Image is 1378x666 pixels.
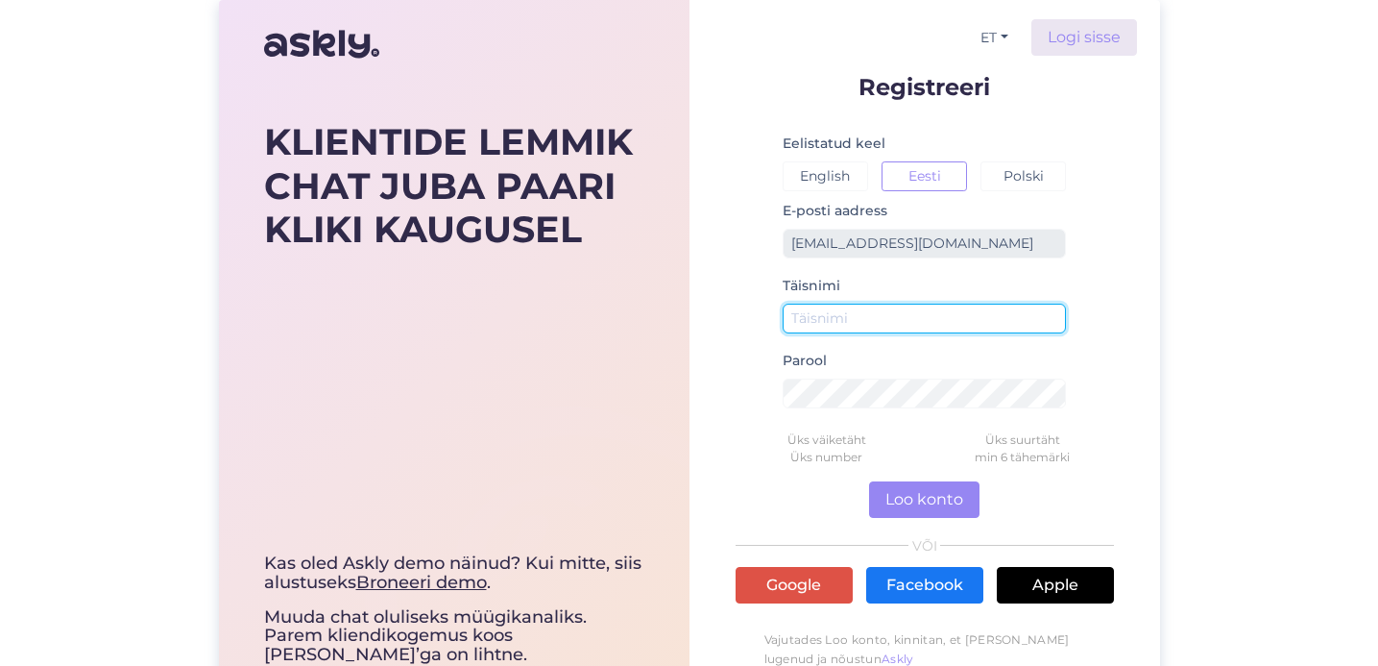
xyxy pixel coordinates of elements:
[264,555,644,593] div: Kas oled Askly demo näinud? Kui mitte, siis alustuseks .
[356,572,487,593] a: Broneeri demo
[783,161,868,191] button: English
[736,567,853,604] a: Google
[783,134,885,154] label: Eelistatud keel
[783,276,840,296] label: Täisnimi
[729,449,925,466] div: Üks number
[925,449,1121,466] div: min 6 tähemärki
[783,201,887,221] label: E-posti aadress
[973,24,1016,52] button: ET
[882,161,967,191] button: Eesti
[736,75,1114,99] p: Registreeri
[869,481,979,518] button: Loo konto
[264,21,379,67] img: Askly
[997,567,1114,604] a: Apple
[1031,19,1137,56] a: Logi sisse
[783,304,1067,333] input: Täisnimi
[866,567,983,604] a: Facebook
[908,539,940,553] span: VÕI
[264,120,644,252] div: KLIENTIDE LEMMIK CHAT JUBA PAARI KLIKI KAUGUSEL
[980,161,1066,191] button: Polski
[925,432,1121,449] div: Üks suurtäht
[264,555,644,665] div: Muuda chat oluliseks müügikanaliks. Parem kliendikogemus koos [PERSON_NAME]’ga on lihtne.
[783,229,1067,259] input: Sisesta e-posti aadress
[783,351,827,371] label: Parool
[729,432,925,449] div: Üks väiketäht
